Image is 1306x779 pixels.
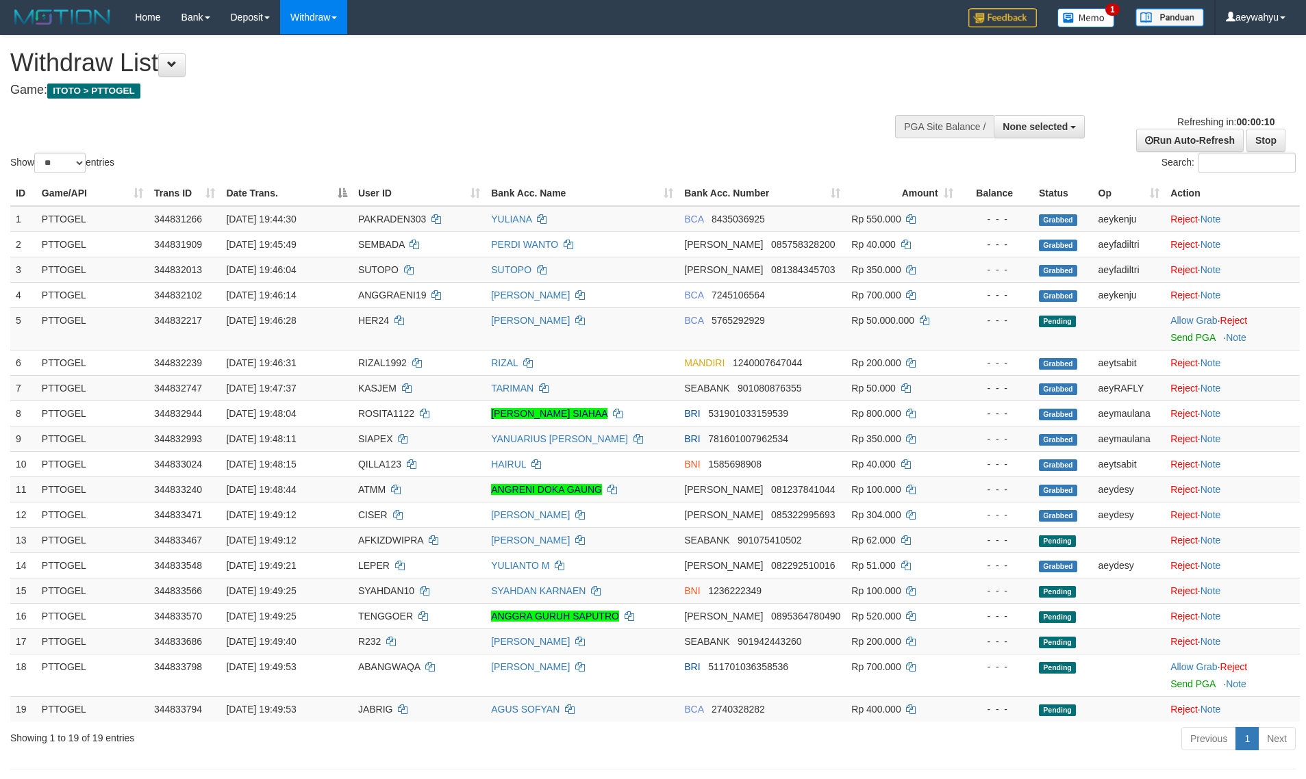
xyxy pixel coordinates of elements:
a: Note [1201,611,1221,622]
span: [DATE] 19:47:37 [226,383,296,394]
td: 15 [10,578,36,603]
button: None selected [994,115,1085,138]
span: Grabbed [1039,240,1077,251]
span: LEPER [358,560,390,571]
span: Rp 350.000 [851,264,901,275]
td: aeymaulana [1093,426,1166,451]
span: Grabbed [1039,358,1077,370]
td: · [1165,350,1300,375]
span: [DATE] 19:49:40 [226,636,296,647]
span: Grabbed [1039,485,1077,496]
td: PTTOGEL [36,257,149,282]
img: Feedback.jpg [968,8,1037,27]
span: 344833467 [154,535,202,546]
th: Amount: activate to sort column ascending [846,181,958,206]
a: Reject [1170,611,1198,622]
a: [PERSON_NAME] [491,290,570,301]
td: · [1165,476,1300,502]
a: Stop [1246,129,1285,152]
span: Copy 5765292929 to clipboard [712,315,765,326]
span: Copy 082292510016 to clipboard [771,560,835,571]
a: Run Auto-Refresh [1136,129,1244,152]
span: Pending [1039,611,1076,623]
td: PTTOGEL [36,231,149,257]
td: PTTOGEL [36,282,149,307]
span: Copy 901075410502 to clipboard [738,535,801,546]
a: Note [1201,214,1221,225]
td: 2 [10,231,36,257]
span: Copy 1236222349 to clipboard [708,585,762,596]
td: 18 [10,654,36,696]
span: [DATE] 19:48:04 [226,408,296,419]
span: SYAHDAN10 [358,585,414,596]
a: Reject [1170,290,1198,301]
div: - - - [964,263,1028,277]
td: 13 [10,527,36,552]
a: Note [1201,264,1221,275]
a: Note [1201,704,1221,715]
td: · [1165,375,1300,400]
input: Search: [1198,153,1296,173]
a: [PERSON_NAME] [491,509,570,520]
span: BNI [684,585,700,596]
div: - - - [964,508,1028,522]
span: 344832747 [154,383,202,394]
span: 344832013 [154,264,202,275]
span: RIZAL1992 [358,357,407,368]
td: PTTOGEL [36,502,149,527]
span: CISER [358,509,388,520]
div: - - - [964,609,1028,623]
a: Note [1201,509,1221,520]
td: PTTOGEL [36,426,149,451]
th: Trans ID: activate to sort column ascending [149,181,221,206]
span: HER24 [358,315,389,326]
h1: Withdraw List [10,49,857,77]
span: [DATE] 19:49:25 [226,585,296,596]
a: Allow Grab [1170,315,1217,326]
td: · [1165,400,1300,426]
td: PTTOGEL [36,375,149,400]
td: PTTOGEL [36,628,149,654]
a: YANUARIUS [PERSON_NAME] [491,433,628,444]
td: · [1165,578,1300,603]
span: [PERSON_NAME] [684,484,763,495]
a: TARIMAN [491,383,533,394]
td: · [1165,628,1300,654]
div: - - - [964,314,1028,327]
a: Reject [1170,509,1198,520]
th: Bank Acc. Name: activate to sort column ascending [486,181,679,206]
a: ANGRENI DOKA GAUNG [491,484,602,495]
td: aeydesy [1093,552,1166,578]
div: - - - [964,407,1028,420]
a: Note [1201,636,1221,647]
a: HAIRUL [491,459,526,470]
a: Reject [1170,408,1198,419]
span: [PERSON_NAME] [684,264,763,275]
span: Copy 901942443260 to clipboard [738,636,801,647]
th: User ID: activate to sort column ascending [353,181,486,206]
td: 5 [10,307,36,350]
span: BCA [684,290,703,301]
a: Reject [1170,357,1198,368]
a: [PERSON_NAME] [491,535,570,546]
span: Refreshing in: [1177,116,1274,127]
td: 3 [10,257,36,282]
td: PTTOGEL [36,476,149,502]
a: Reject [1170,264,1198,275]
div: - - - [964,559,1028,572]
a: Note [1201,585,1221,596]
a: Allow Grab [1170,661,1217,672]
a: Reject [1170,704,1198,715]
a: Send PGA [1170,332,1215,343]
td: PTTOGEL [36,552,149,578]
span: Grabbed [1039,265,1077,277]
span: MANDIRI [684,357,725,368]
div: - - - [964,238,1028,251]
span: Copy 081384345703 to clipboard [771,264,835,275]
td: PTTOGEL [36,603,149,628]
span: Rp 700.000 [851,290,901,301]
td: · [1165,451,1300,476]
span: 344832944 [154,408,202,419]
a: ANGGRA GURUH SAPUTRO [491,611,619,622]
span: Copy 081237841044 to clipboard [771,484,835,495]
